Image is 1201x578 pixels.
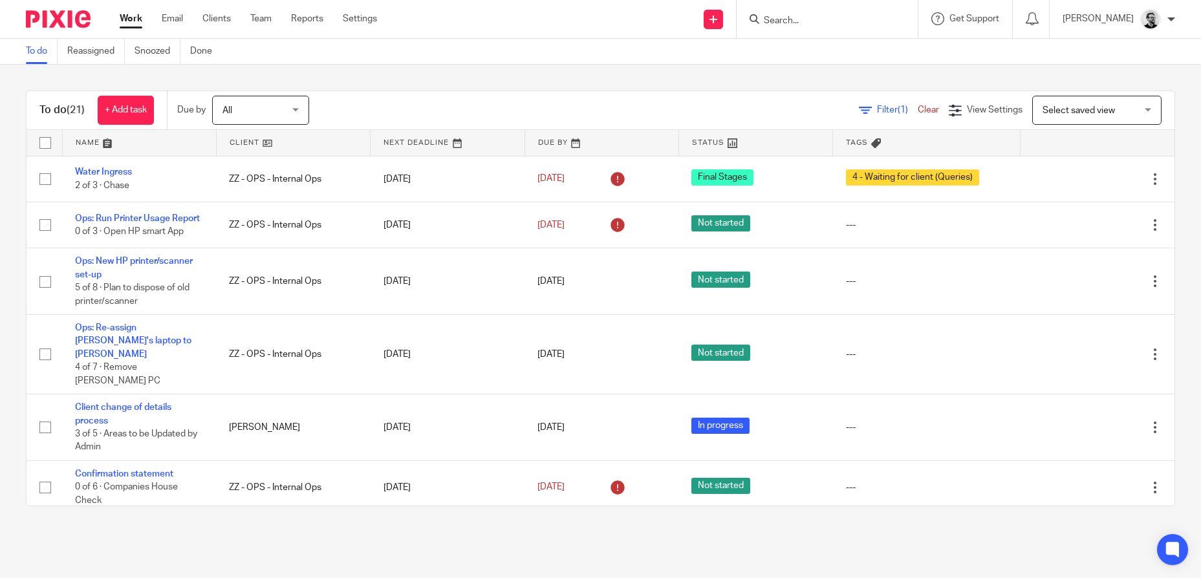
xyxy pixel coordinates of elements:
a: Clients [202,12,231,25]
a: Client change of details process [75,403,171,425]
span: [DATE] [537,277,565,286]
span: [DATE] [537,220,565,230]
a: Snoozed [135,39,180,64]
a: To do [26,39,58,64]
span: Get Support [949,14,999,23]
span: Not started [691,215,750,231]
a: Work [120,12,142,25]
span: Select saved view [1043,106,1115,115]
input: Search [763,16,879,27]
span: (21) [67,105,85,115]
span: 4 of 7 · Remove [PERSON_NAME] PC [75,363,160,385]
span: 0 of 6 · Companies House Check [75,483,178,506]
a: Reports [291,12,323,25]
div: --- [846,275,1008,288]
a: Ops: New HP printer/scanner set-up [75,257,193,279]
h1: To do [39,103,85,117]
td: ZZ - OPS - Internal Ops [216,202,370,248]
td: [DATE] [371,394,525,461]
div: --- [846,219,1008,231]
td: ZZ - OPS - Internal Ops [216,156,370,202]
a: Confirmation statement [75,469,173,478]
span: Not started [691,478,750,494]
span: [DATE] [537,175,565,184]
a: Water Ingress [75,167,132,177]
a: Settings [343,12,377,25]
td: ZZ - OPS - Internal Ops [216,315,370,394]
span: Final Stages [691,169,753,186]
span: [DATE] [537,350,565,359]
a: Done [190,39,222,64]
td: [DATE] [371,461,525,514]
td: [DATE] [371,315,525,394]
p: Due by [177,103,206,116]
span: In progress [691,418,750,434]
a: Reassigned [67,39,125,64]
span: 3 of 5 · Areas to be Updated by Admin [75,429,197,452]
span: View Settings [967,105,1022,114]
a: Ops: Re-assign [PERSON_NAME]'s laptop to [PERSON_NAME] [75,323,191,359]
p: [PERSON_NAME] [1063,12,1134,25]
span: [DATE] [537,483,565,492]
span: [DATE] [537,423,565,432]
img: Jack_2025.jpg [1140,9,1161,30]
span: All [222,106,232,115]
span: 5 of 8 · Plan to dispose of old printer/scanner [75,283,189,306]
a: Team [250,12,272,25]
div: --- [846,421,1008,434]
a: Clear [918,105,939,114]
span: Tags [846,139,868,146]
td: [DATE] [371,156,525,202]
span: 2 of 3 · Chase [75,181,129,190]
td: [PERSON_NAME] [216,394,370,461]
td: ZZ - OPS - Internal Ops [216,461,370,514]
td: [DATE] [371,202,525,248]
td: [DATE] [371,248,525,315]
a: Ops: Run Printer Usage Report [75,214,200,223]
div: --- [846,481,1008,494]
span: 4 - Waiting for client (Queries) [846,169,979,186]
span: Filter [877,105,918,114]
a: Email [162,12,183,25]
td: ZZ - OPS - Internal Ops [216,248,370,315]
span: 0 of 3 · Open HP smart App [75,227,184,236]
div: --- [846,348,1008,361]
img: Pixie [26,10,91,28]
span: Not started [691,272,750,288]
span: (1) [898,105,908,114]
a: + Add task [98,96,154,125]
span: Not started [691,345,750,361]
